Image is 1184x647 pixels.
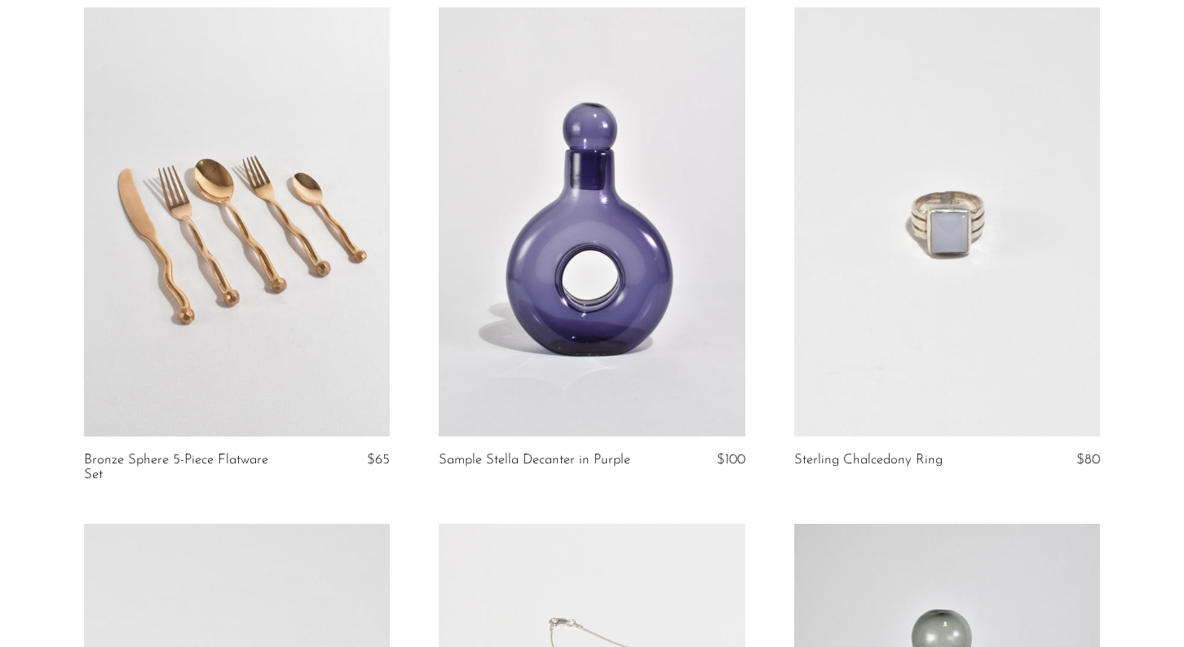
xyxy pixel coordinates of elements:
a: Bronze Sphere 5-Piece Flatware Set [84,453,289,483]
span: $80 [1076,453,1100,467]
a: Sterling Chalcedony Ring [794,453,943,468]
span: $100 [717,453,745,467]
span: $65 [367,453,390,467]
a: Sample Stella Decanter in Purple [439,453,630,468]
